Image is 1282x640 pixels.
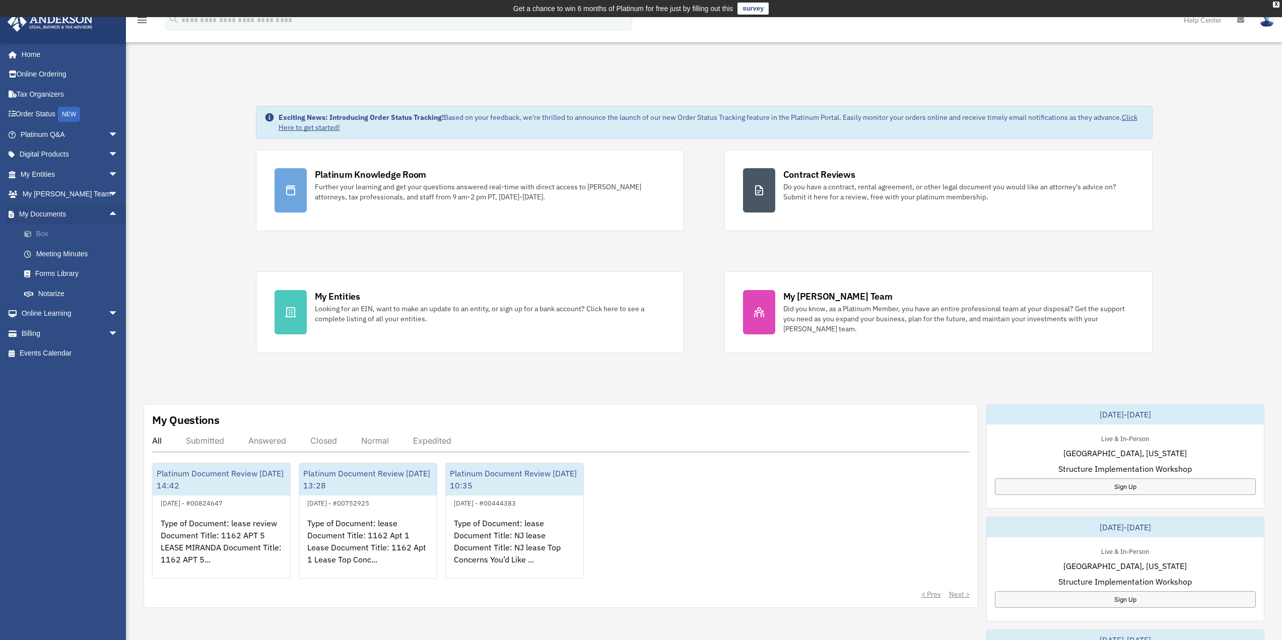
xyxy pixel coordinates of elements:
a: Platinum Document Review [DATE] 14:42[DATE] - #00824647Type of Document: lease review Document Ti... [152,463,291,579]
div: [DATE]-[DATE] [987,404,1264,424]
a: Platinum Knowledge Room Further your learning and get your questions answered real-time with dire... [256,150,684,231]
div: [DATE] - #00444383 [446,497,524,508]
img: User Pic [1259,13,1274,27]
div: Platinum Knowledge Room [315,168,427,181]
div: Looking for an EIN, want to make an update to an entity, or sign up for a bank account? Click her... [315,304,665,324]
div: Submitted [186,436,224,446]
a: Events Calendar [7,343,133,364]
a: My [PERSON_NAME] Teamarrow_drop_down [7,184,133,204]
a: Platinum Q&Aarrow_drop_down [7,124,133,145]
div: Type of Document: lease Document Title: NJ lease Document Title: NJ lease Top Concerns You’d Like... [446,509,583,588]
div: My Entities [315,290,360,303]
span: [GEOGRAPHIC_DATA], [US_STATE] [1063,560,1187,572]
div: Get a chance to win 6 months of Platinum for free just by filling out this [513,3,733,15]
a: My Documentsarrow_drop_up [7,204,133,224]
div: Based on your feedback, we're thrilled to announce the launch of our new Order Status Tracking fe... [279,112,1144,132]
a: Platinum Document Review [DATE] 13:28[DATE] - #00752925Type of Document: lease Document Title: 11... [299,463,437,579]
i: menu [136,14,148,26]
a: Sign Up [995,478,1256,495]
a: Home [7,44,128,64]
a: Box [14,224,133,244]
a: Contract Reviews Do you have a contract, rental agreement, or other legal document you would like... [724,150,1153,231]
div: NEW [58,107,80,122]
a: My Entities Looking for an EIN, want to make an update to an entity, or sign up for a bank accoun... [256,271,684,353]
div: Expedited [413,436,451,446]
div: Closed [310,436,337,446]
div: [DATE]-[DATE] [987,517,1264,537]
div: Type of Document: lease Document Title: 1162 Apt 1 Lease Document Title: 1162 Apt 1 Lease Top Con... [299,509,437,588]
img: Anderson Advisors Platinum Portal [5,12,96,32]
div: Platinum Document Review [DATE] 13:28 [299,463,437,495]
span: arrow_drop_down [108,184,128,205]
div: Live & In-Person [1093,545,1157,556]
a: Meeting Minutes [14,244,133,264]
span: arrow_drop_down [108,124,128,145]
i: search [168,14,179,25]
div: All [152,436,162,446]
a: Platinum Document Review [DATE] 10:35[DATE] - #00444383Type of Document: lease Document Title: NJ... [445,463,584,579]
a: Sign Up [995,591,1256,608]
a: Click Here to get started! [279,113,1137,132]
a: Forms Library [14,264,133,284]
a: survey [737,3,769,15]
a: My [PERSON_NAME] Team Did you know, as a Platinum Member, you have an entire professional team at... [724,271,1153,353]
a: Tax Organizers [7,84,133,104]
span: Structure Implementation Workshop [1058,463,1192,475]
a: Digital Productsarrow_drop_down [7,145,133,165]
a: My Entitiesarrow_drop_down [7,164,133,184]
div: Platinum Document Review [DATE] 10:35 [446,463,583,495]
div: Live & In-Person [1093,433,1157,443]
div: Do you have a contract, rental agreement, or other legal document you would like an attorney's ad... [783,182,1134,202]
div: Answered [248,436,286,446]
span: arrow_drop_down [108,145,128,165]
a: Online Learningarrow_drop_down [7,304,133,324]
span: Structure Implementation Workshop [1058,576,1192,588]
div: Normal [361,436,389,446]
div: close [1273,2,1279,8]
span: arrow_drop_down [108,164,128,185]
strong: Exciting News: Introducing Order Status Tracking! [279,113,444,122]
span: arrow_drop_up [108,204,128,225]
div: [DATE] - #00824647 [153,497,231,508]
div: [DATE] - #00752925 [299,497,377,508]
div: Platinum Document Review [DATE] 14:42 [153,463,290,495]
a: Billingarrow_drop_down [7,323,133,343]
div: My [PERSON_NAME] Team [783,290,893,303]
span: arrow_drop_down [108,323,128,344]
a: Order StatusNEW [7,104,133,125]
div: Type of Document: lease review Document Title: 1162 APT 5 LEASE MIRANDA Document Title: 1162 APT ... [153,509,290,588]
div: Contract Reviews [783,168,855,181]
div: Did you know, as a Platinum Member, you have an entire professional team at your disposal? Get th... [783,304,1134,334]
div: Further your learning and get your questions answered real-time with direct access to [PERSON_NAM... [315,182,665,202]
span: arrow_drop_down [108,304,128,324]
div: My Questions [152,412,220,428]
a: menu [136,18,148,26]
a: Notarize [14,283,133,304]
span: [GEOGRAPHIC_DATA], [US_STATE] [1063,447,1187,459]
a: Online Ordering [7,64,133,85]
